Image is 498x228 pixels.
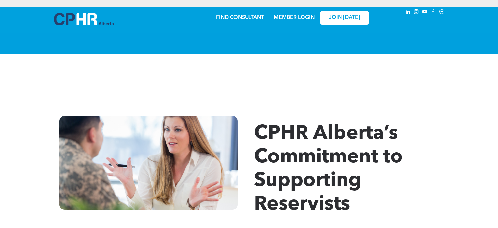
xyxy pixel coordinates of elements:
a: FIND CONSULTANT [216,15,264,20]
a: linkedin [404,8,412,17]
a: MEMBER LOGIN [274,15,315,20]
a: facebook [430,8,437,17]
img: A blue and white logo for cp alberta [54,13,114,25]
a: JOIN [DATE] [320,11,369,25]
a: instagram [413,8,420,17]
a: youtube [421,8,429,17]
a: Social network [438,8,446,17]
span: CPHR Alberta’s Commitment to Supporting Reservists [254,124,403,215]
span: JOIN [DATE] [329,15,360,21]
